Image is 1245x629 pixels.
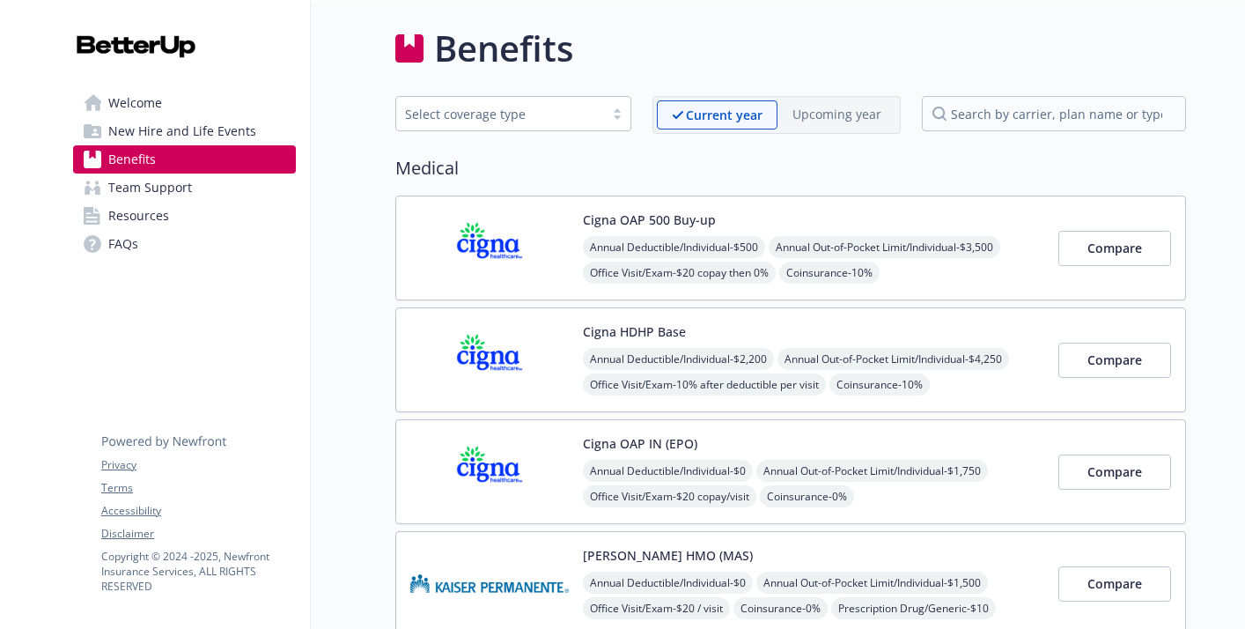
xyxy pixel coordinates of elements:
a: New Hire and Life Events [73,117,296,145]
span: Office Visit/Exam - $20 copay/visit [583,485,756,507]
a: Privacy [101,457,295,473]
h1: Benefits [434,22,573,75]
span: Annual Deductible/Individual - $0 [583,572,753,594]
span: Coinsurance - 0% [760,485,854,507]
span: Resources [108,202,169,230]
span: Annual Deductible/Individual - $2,200 [583,348,774,370]
button: Cigna OAP IN (EPO) [583,434,697,453]
span: Upcoming year [777,100,896,129]
span: Coinsurance - 0% [733,597,828,619]
span: Annual Out-of-Pocket Limit/Individual - $1,750 [756,460,988,482]
span: Office Visit/Exam - $20 / visit [583,597,730,619]
a: Welcome [73,89,296,117]
span: Welcome [108,89,162,117]
span: Compare [1087,575,1142,592]
span: Annual Deductible/Individual - $0 [583,460,753,482]
button: Compare [1058,455,1171,490]
button: Compare [1058,566,1171,602]
button: Compare [1058,343,1171,378]
a: Resources [73,202,296,230]
span: Team Support [108,174,192,202]
span: Compare [1087,351,1142,368]
img: CIGNA carrier logo [410,211,569,285]
span: Office Visit/Exam - 10% after deductible per visit [583,374,826,396]
div: Select coverage type [405,105,595,123]
span: Prescription Drug/Generic - $10 [831,597,996,619]
a: Team Support [73,174,296,202]
img: CIGNA carrier logo [410,434,569,509]
span: Annual Deductible/Individual - $500 [583,236,765,258]
span: Annual Out-of-Pocket Limit/Individual - $3,500 [769,236,1000,258]
span: Coinsurance - 10% [779,262,880,284]
span: New Hire and Life Events [108,117,256,145]
span: Coinsurance - 10% [829,374,930,396]
a: Disclaimer [101,526,295,542]
span: Annual Out-of-Pocket Limit/Individual - $4,250 [777,348,1009,370]
button: Cigna OAP 500 Buy-up [583,211,716,229]
span: Annual Out-of-Pocket Limit/Individual - $1,500 [756,572,988,594]
p: Current year [686,106,762,124]
h2: Medical [395,155,1186,181]
p: Upcoming year [792,105,881,123]
button: Compare [1058,231,1171,266]
img: Kaiser Permanente Insurance Company carrier logo [410,546,569,621]
a: FAQs [73,230,296,258]
button: Cigna HDHP Base [583,322,686,341]
img: CIGNA carrier logo [410,322,569,397]
input: search by carrier, plan name or type [922,96,1186,131]
span: Office Visit/Exam - $20 copay then 0% [583,262,776,284]
span: FAQs [108,230,138,258]
a: Terms [101,480,295,496]
span: Compare [1087,240,1142,256]
a: Accessibility [101,503,295,519]
span: Compare [1087,463,1142,480]
p: Copyright © 2024 - 2025 , Newfront Insurance Services, ALL RIGHTS RESERVED [101,549,295,594]
a: Benefits [73,145,296,174]
span: Benefits [108,145,156,174]
button: [PERSON_NAME] HMO (MAS) [583,546,753,565]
